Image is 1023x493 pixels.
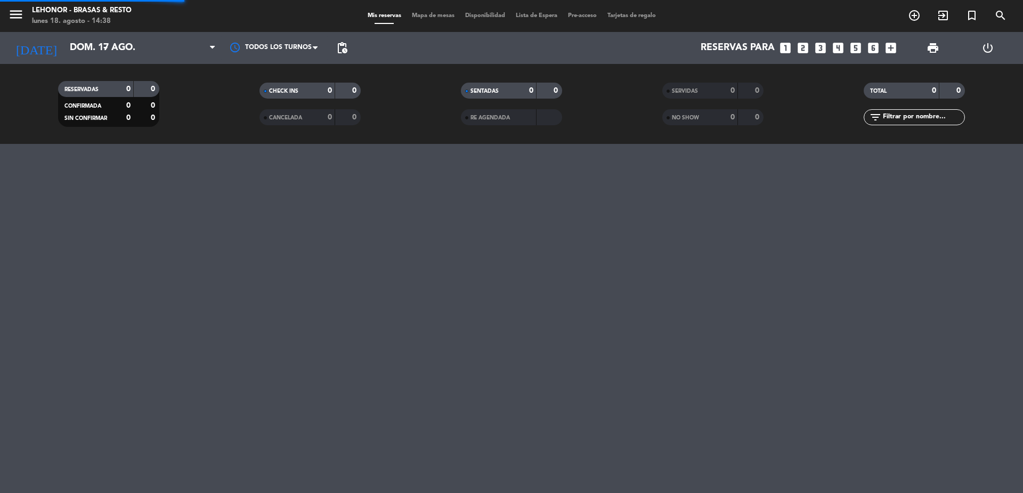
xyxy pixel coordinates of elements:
i: turned_in_not [965,9,978,22]
i: looks_5 [849,41,863,55]
span: RESERVADAS [64,87,99,92]
i: search [994,9,1007,22]
strong: 0 [554,87,560,94]
strong: 0 [956,87,963,94]
i: [DATE] [8,36,64,60]
span: CANCELADA [269,115,302,120]
strong: 0 [328,87,332,94]
span: Mis reservas [362,13,407,19]
div: lunes 18. agosto - 14:38 [32,16,132,27]
span: SIN CONFIRMAR [64,116,107,121]
span: SENTADAS [470,88,499,94]
button: menu [8,6,24,26]
span: TOTAL [870,88,887,94]
strong: 0 [755,114,761,121]
span: RE AGENDADA [470,115,510,120]
i: looks_one [778,41,792,55]
strong: 0 [126,85,131,93]
i: looks_6 [866,41,880,55]
strong: 0 [352,114,359,121]
i: menu [8,6,24,22]
span: Mapa de mesas [407,13,460,19]
i: exit_to_app [937,9,949,22]
input: Filtrar por nombre... [882,111,964,123]
i: power_settings_new [981,42,994,54]
strong: 0 [126,114,131,122]
i: add_box [884,41,898,55]
span: NO SHOW [672,115,699,120]
span: SERVIDAS [672,88,698,94]
span: CONFIRMADA [64,103,101,109]
strong: 0 [755,87,761,94]
strong: 0 [151,114,157,122]
span: Pre-acceso [563,13,602,19]
span: Tarjetas de regalo [602,13,661,19]
i: looks_4 [831,41,845,55]
strong: 0 [730,114,735,121]
div: Lehonor - Brasas & Resto [32,5,132,16]
span: CHECK INS [269,88,298,94]
strong: 0 [151,85,157,93]
strong: 0 [730,87,735,94]
i: filter_list [869,111,882,124]
span: Reservas para [701,43,775,53]
span: Disponibilidad [460,13,510,19]
strong: 0 [352,87,359,94]
i: arrow_drop_down [99,42,112,54]
strong: 0 [126,102,131,109]
span: pending_actions [336,42,348,54]
i: looks_two [796,41,810,55]
strong: 0 [328,114,332,121]
span: print [927,42,939,54]
span: Lista de Espera [510,13,563,19]
strong: 0 [932,87,936,94]
i: looks_3 [814,41,827,55]
div: LOG OUT [960,32,1015,64]
i: add_circle_outline [908,9,921,22]
strong: 0 [151,102,157,109]
strong: 0 [529,87,533,94]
